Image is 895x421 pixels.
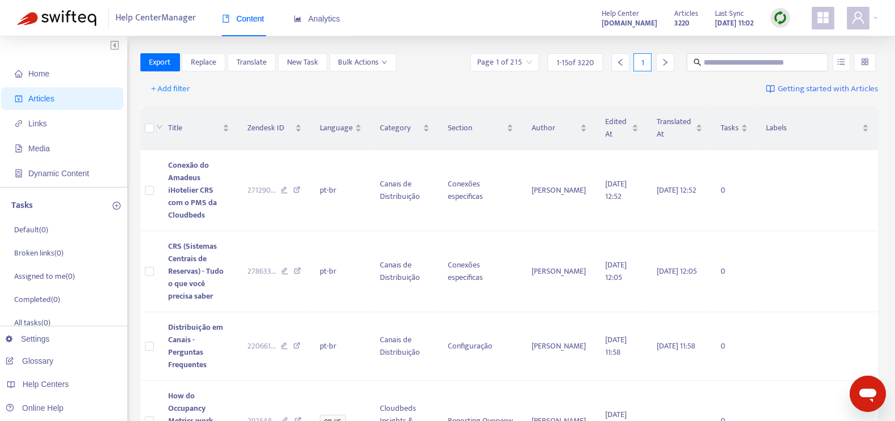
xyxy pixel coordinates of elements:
[15,120,23,127] span: link
[247,184,276,197] span: 271290 ...
[156,124,163,130] span: down
[596,107,648,150] th: Edited At
[712,312,757,381] td: 0
[674,17,690,29] strong: 3220
[605,116,630,141] span: Edited At
[657,265,697,278] span: [DATE] 12:05
[439,312,523,381] td: Configuração
[602,16,657,29] a: [DOMAIN_NAME]
[140,53,180,71] button: Export
[6,356,53,365] a: Glossary
[159,107,238,150] th: Title
[605,258,627,284] span: [DATE] 12:05
[712,107,757,150] th: Tasks
[766,84,775,93] img: image-link
[311,150,371,231] td: pt-br
[851,11,865,24] span: user
[602,17,657,29] strong: [DOMAIN_NAME]
[633,53,652,71] div: 1
[168,159,217,222] span: Conexão do Amadeus iHotelier CRS com o PMS da Cloudbeds
[605,177,627,203] span: [DATE] 12:52
[168,240,224,303] span: CRS (Sistemas Centrais de Reservas) - Tudo o que você precisa saber
[532,122,578,134] span: Author
[14,224,48,236] p: Default ( 0 )
[28,144,50,153] span: Media
[556,57,594,69] span: 1 - 15 of 3220
[143,80,199,98] button: + Add filter
[602,7,639,20] span: Help Center
[28,169,89,178] span: Dynamic Content
[238,107,311,150] th: Zendesk ID
[228,53,276,71] button: Translate
[6,334,50,343] a: Settings
[311,107,371,150] th: Language
[116,7,196,29] span: Help Center Manager
[17,10,96,26] img: Swifteq
[382,59,387,65] span: down
[15,144,23,152] span: file-image
[14,317,50,329] p: All tasks ( 0 )
[721,122,739,134] span: Tasks
[278,53,327,71] button: New Task
[523,312,596,381] td: [PERSON_NAME]
[311,312,371,381] td: pt-br
[661,58,669,66] span: right
[15,169,23,177] span: container
[339,56,387,69] span: Bulk Actions
[294,14,340,23] span: Analytics
[14,294,60,305] p: Completed ( 0 )
[371,107,439,150] th: Category
[237,56,267,69] span: Translate
[6,403,63,413] a: Online Help
[715,7,744,20] span: Last Sync
[168,122,220,134] span: Title
[28,69,49,78] span: Home
[523,231,596,312] td: [PERSON_NAME]
[757,107,878,150] th: Labels
[766,122,860,134] span: Labels
[657,184,696,197] span: [DATE] 12:52
[837,58,845,66] span: unordered-list
[448,122,504,134] span: Section
[247,265,276,278] span: 278633 ...
[371,312,439,381] td: Canais de Distribuição
[247,340,276,352] span: 220661 ...
[320,122,353,134] span: Language
[616,58,624,66] span: left
[168,321,223,371] span: Distribuição em Canais - Perguntas Frequentes
[287,56,318,69] span: New Task
[523,150,596,231] td: [PERSON_NAME]
[715,17,753,29] strong: [DATE] 11:02
[712,231,757,312] td: 0
[648,107,711,150] th: Translated At
[766,80,878,98] a: Getting started with Articles
[182,53,225,71] button: Replace
[113,202,121,210] span: plus-circle
[149,56,171,69] span: Export
[778,83,878,96] span: Getting started with Articles
[191,56,216,69] span: Replace
[23,380,69,389] span: Help Centers
[674,7,698,20] span: Articles
[28,119,47,128] span: Links
[773,11,787,25] img: sync.dc5367851b00ba804db3.png
[693,58,701,66] span: search
[15,95,23,103] span: account-book
[380,122,421,134] span: Category
[15,70,23,78] span: home
[439,150,523,231] td: Conexões especificas
[605,333,627,359] span: [DATE] 11:58
[833,53,850,71] button: unordered-list
[28,94,54,103] span: Articles
[222,15,230,23] span: book
[816,11,830,24] span: appstore
[439,231,523,312] td: Conexões especificas
[371,150,439,231] td: Canais de Distribuição
[371,231,439,312] td: Canais de Distribuição
[14,270,75,282] p: Assigned to me ( 0 )
[311,231,371,312] td: pt-br
[14,247,63,259] p: Broken links ( 0 )
[657,339,695,352] span: [DATE] 11:58
[247,122,293,134] span: Zendesk ID
[712,150,757,231] td: 0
